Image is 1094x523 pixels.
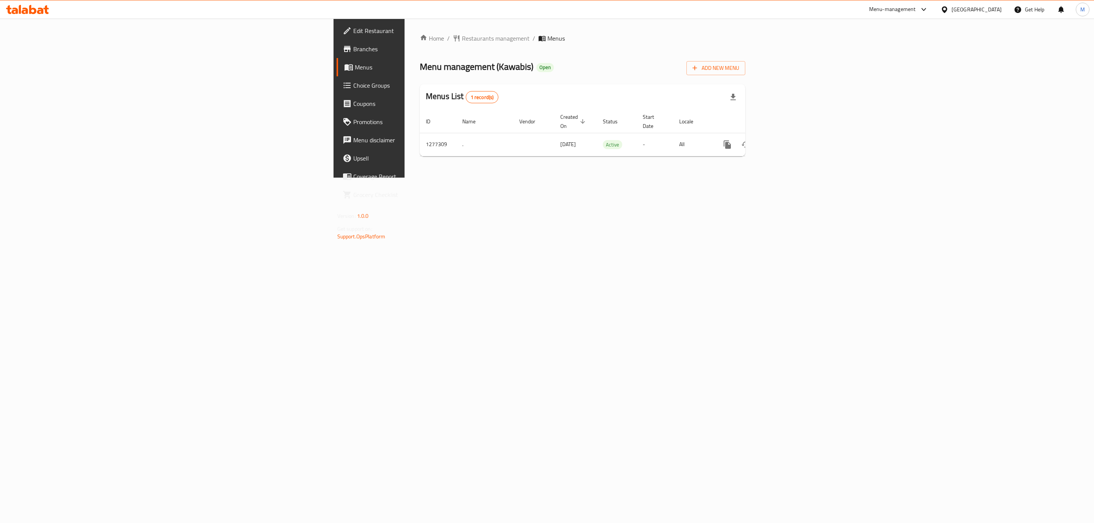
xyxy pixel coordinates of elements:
span: Locale [679,117,703,126]
span: Get support on: [337,224,372,234]
span: Name [462,117,485,126]
a: Menus [337,58,516,76]
span: Coupons [353,99,510,108]
span: Vendor [519,117,545,126]
span: ID [426,117,440,126]
a: Grocery Checklist [337,186,516,204]
a: Support.OpsPlatform [337,232,386,241]
table: enhanced table [420,110,797,156]
span: Edit Restaurant [353,26,510,35]
span: Open [536,64,554,71]
span: Menus [547,34,565,43]
div: Menu-management [869,5,916,14]
div: Export file [724,88,742,106]
a: Branches [337,40,516,58]
span: Created On [560,112,588,131]
span: Grocery Checklist [353,190,510,199]
a: Upsell [337,149,516,167]
span: Promotions [353,117,510,126]
span: Coverage Report [353,172,510,181]
span: Add New Menu [692,63,739,73]
span: Active [603,140,622,149]
nav: breadcrumb [420,34,745,43]
td: - [637,133,673,156]
a: Coverage Report [337,167,516,186]
a: Choice Groups [337,76,516,95]
a: Menu disclaimer [337,131,516,149]
span: Status [603,117,628,126]
button: Add New Menu [686,61,745,75]
button: more [718,135,737,154]
span: Upsell [353,154,510,163]
span: M [1080,5,1085,14]
h2: Menus List [426,91,498,103]
a: Coupons [337,95,516,113]
span: Version: [337,211,356,221]
span: [DATE] [560,139,576,149]
span: 1.0.0 [357,211,369,221]
th: Actions [712,110,797,133]
div: Open [536,63,554,72]
span: Start Date [643,112,664,131]
span: Branches [353,44,510,54]
span: 1 record(s) [466,94,498,101]
button: Change Status [737,135,755,154]
a: Edit Restaurant [337,22,516,40]
div: [GEOGRAPHIC_DATA] [952,5,1002,14]
span: Menu disclaimer [353,135,510,145]
div: Total records count [466,91,499,103]
span: Menus [355,63,510,72]
td: All [673,133,712,156]
span: Choice Groups [353,81,510,90]
a: Promotions [337,113,516,131]
li: / [533,34,535,43]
